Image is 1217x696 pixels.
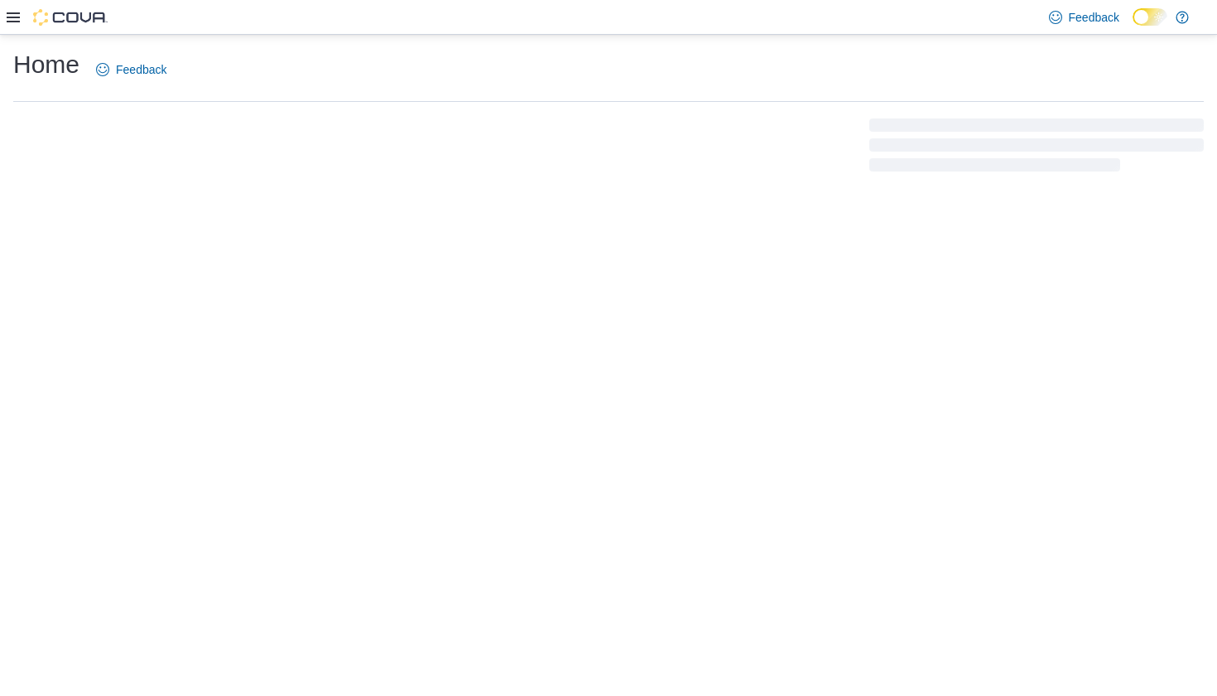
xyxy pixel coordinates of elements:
h1: Home [13,48,79,81]
a: Feedback [1042,1,1126,34]
img: Cova [33,9,108,26]
span: Loading [869,122,1204,175]
span: Feedback [1069,9,1119,26]
span: Feedback [116,61,166,78]
a: Feedback [89,53,173,86]
input: Dark Mode [1133,8,1167,26]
